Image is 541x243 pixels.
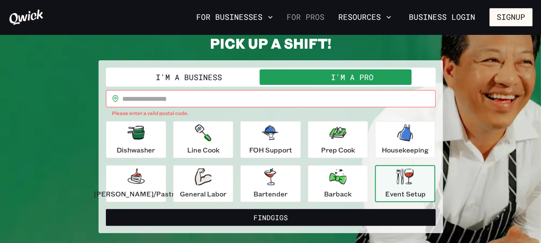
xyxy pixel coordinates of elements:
[173,121,233,158] button: Line Cook
[106,165,166,202] button: [PERSON_NAME]/Pastry
[402,8,482,26] a: Business Login
[489,8,532,26] button: Signup
[253,189,288,199] p: Bartender
[180,189,226,199] p: General Labor
[382,145,429,155] p: Housekeeping
[106,121,166,158] button: Dishwasher
[193,10,276,25] button: For Businesses
[94,189,178,199] p: [PERSON_NAME]/Pastry
[283,10,328,25] a: For Pros
[375,121,435,158] button: Housekeeping
[308,165,368,202] button: Barback
[240,165,300,202] button: Bartender
[375,165,435,202] button: Event Setup
[99,34,443,52] h2: PICK UP A SHIFT!
[249,145,292,155] p: FOH Support
[271,69,434,85] button: I'm a Pro
[187,145,219,155] p: Line Cook
[321,145,355,155] p: Prep Cook
[240,121,300,158] button: FOH Support
[324,189,352,199] p: Barback
[108,69,271,85] button: I'm a Business
[385,189,425,199] p: Event Setup
[106,209,436,226] button: FindGigs
[308,121,368,158] button: Prep Cook
[173,165,233,202] button: General Labor
[112,109,430,118] p: Please enter a valid postal code.
[335,10,395,25] button: Resources
[117,145,155,155] p: Dishwasher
